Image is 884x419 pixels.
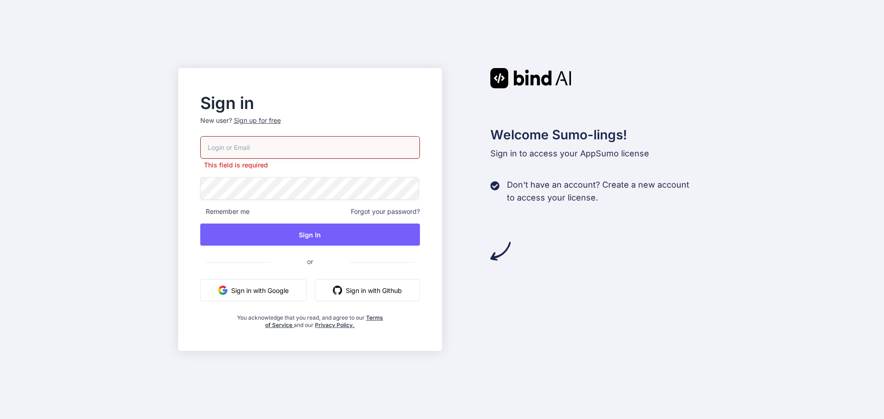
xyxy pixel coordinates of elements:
[237,309,383,329] div: You acknowledge that you read, and agree to our and our
[200,224,420,246] button: Sign In
[200,207,250,216] span: Remember me
[490,241,511,261] img: arrow
[351,207,420,216] span: Forgot your password?
[333,286,342,295] img: github
[507,178,689,204] p: Don't have an account? Create a new account to access your license.
[315,279,420,301] button: Sign in with Github
[200,116,420,136] p: New user?
[234,116,281,125] div: Sign up for free
[200,136,420,159] input: Login or Email
[200,96,420,110] h2: Sign in
[490,68,571,88] img: Bind AI logo
[200,279,307,301] button: Sign in with Google
[315,321,355,328] a: Privacy Policy.
[218,286,227,295] img: google
[490,125,706,144] h2: Welcome Sumo-lings!
[265,314,383,328] a: Terms of Service
[490,147,706,160] p: Sign in to access your AppSumo license
[200,161,420,170] p: This field is required
[270,250,350,273] span: or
